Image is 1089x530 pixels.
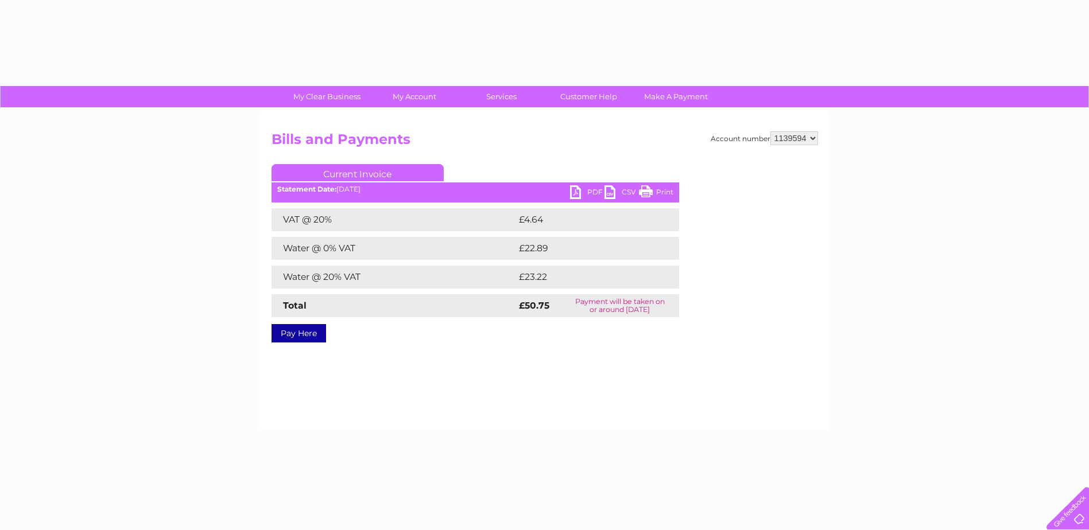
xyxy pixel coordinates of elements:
[272,266,516,289] td: Water @ 20% VAT
[454,86,549,107] a: Services
[516,208,653,231] td: £4.64
[541,86,636,107] a: Customer Help
[604,185,639,202] a: CSV
[367,86,462,107] a: My Account
[516,266,656,289] td: £23.22
[519,300,549,311] strong: £50.75
[272,185,679,193] div: [DATE]
[272,131,818,153] h2: Bills and Payments
[561,294,679,317] td: Payment will be taken on or around [DATE]
[272,164,444,181] a: Current Invoice
[711,131,818,145] div: Account number
[283,300,307,311] strong: Total
[272,237,516,260] td: Water @ 0% VAT
[570,185,604,202] a: PDF
[629,86,723,107] a: Make A Payment
[277,185,336,193] b: Statement Date:
[280,86,374,107] a: My Clear Business
[639,185,673,202] a: Print
[272,208,516,231] td: VAT @ 20%
[272,324,326,342] a: Pay Here
[516,237,656,260] td: £22.89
